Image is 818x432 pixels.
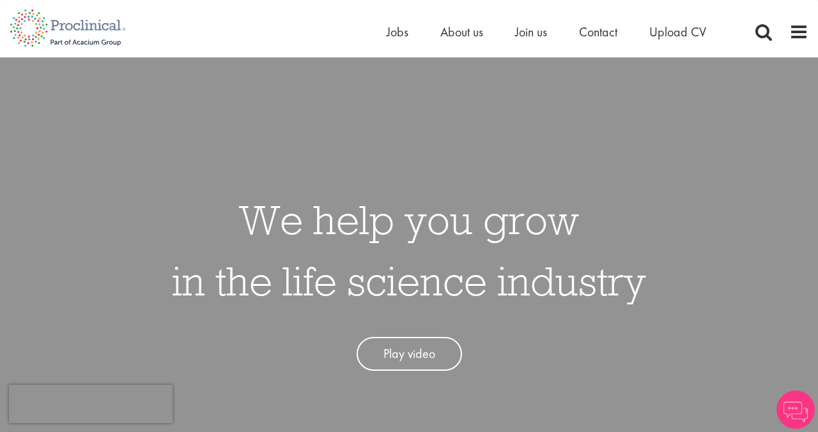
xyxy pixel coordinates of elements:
a: Upload CV [649,24,706,40]
h1: We help you grow in the life science industry [172,189,646,311]
a: Play video [357,337,462,371]
a: Contact [579,24,617,40]
img: Chatbot [776,391,815,429]
a: Jobs [387,24,408,40]
a: About us [440,24,483,40]
a: Join us [515,24,547,40]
